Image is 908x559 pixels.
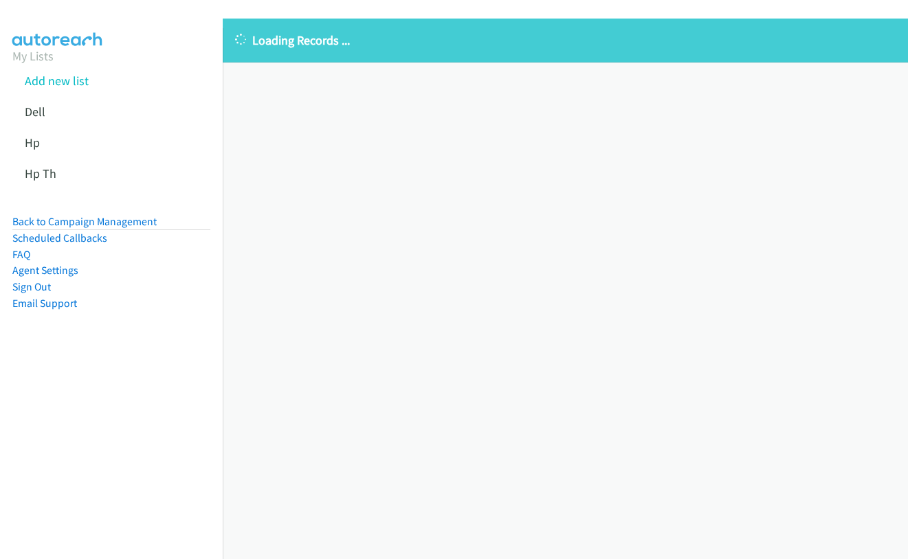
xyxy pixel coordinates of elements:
[12,48,54,64] a: My Lists
[25,73,89,89] a: Add new list
[25,166,56,181] a: Hp Th
[12,264,78,277] a: Agent Settings
[235,31,896,49] p: Loading Records ...
[12,297,77,310] a: Email Support
[12,215,157,228] a: Back to Campaign Management
[12,231,107,244] a: Scheduled Callbacks
[12,280,51,293] a: Sign Out
[25,104,45,119] a: Dell
[12,248,30,261] a: FAQ
[25,135,40,150] a: Hp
